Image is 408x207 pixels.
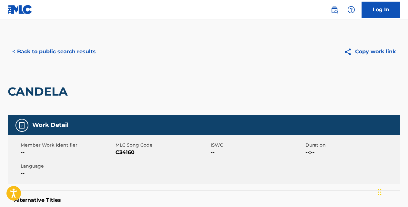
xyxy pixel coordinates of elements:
span: C34160 [115,149,209,156]
span: -- [211,149,304,156]
h5: Work Detail [32,121,68,129]
span: -- [21,149,114,156]
img: search [331,6,338,14]
span: Member Work Identifier [21,142,114,149]
button: Copy work link [339,44,400,60]
h2: CANDELA [8,84,71,99]
a: Public Search [328,3,341,16]
button: < Back to public search results [8,44,100,60]
a: Log In [362,2,400,18]
div: Drag [378,182,382,202]
span: Language [21,163,114,170]
span: ISWC [211,142,304,149]
span: --:-- [305,149,399,156]
img: help [347,6,355,14]
div: Help [345,3,358,16]
span: -- [21,170,114,177]
img: Copy work link [344,48,355,56]
h5: Alternative Titles [14,197,394,203]
span: MLC Song Code [115,142,209,149]
iframe: Chat Widget [376,176,408,207]
img: Work Detail [18,121,26,129]
span: Duration [305,142,399,149]
img: MLC Logo [8,5,33,14]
